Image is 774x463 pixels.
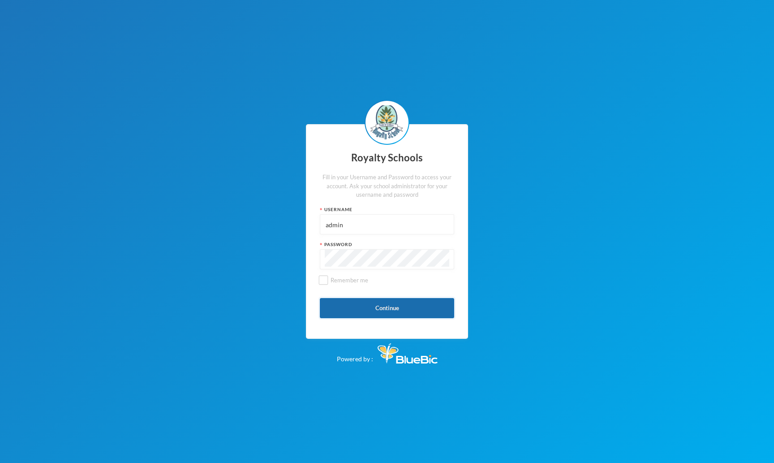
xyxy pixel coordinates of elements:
[320,206,454,213] div: Username
[320,149,454,167] div: Royalty Schools
[320,298,454,318] button: Continue
[320,173,454,199] div: Fill in your Username and Password to access your account. Ask your school administrator for your...
[320,241,454,248] div: Password
[327,277,372,284] span: Remember me
[337,339,438,363] div: Powered by :
[378,343,438,363] img: Bluebic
